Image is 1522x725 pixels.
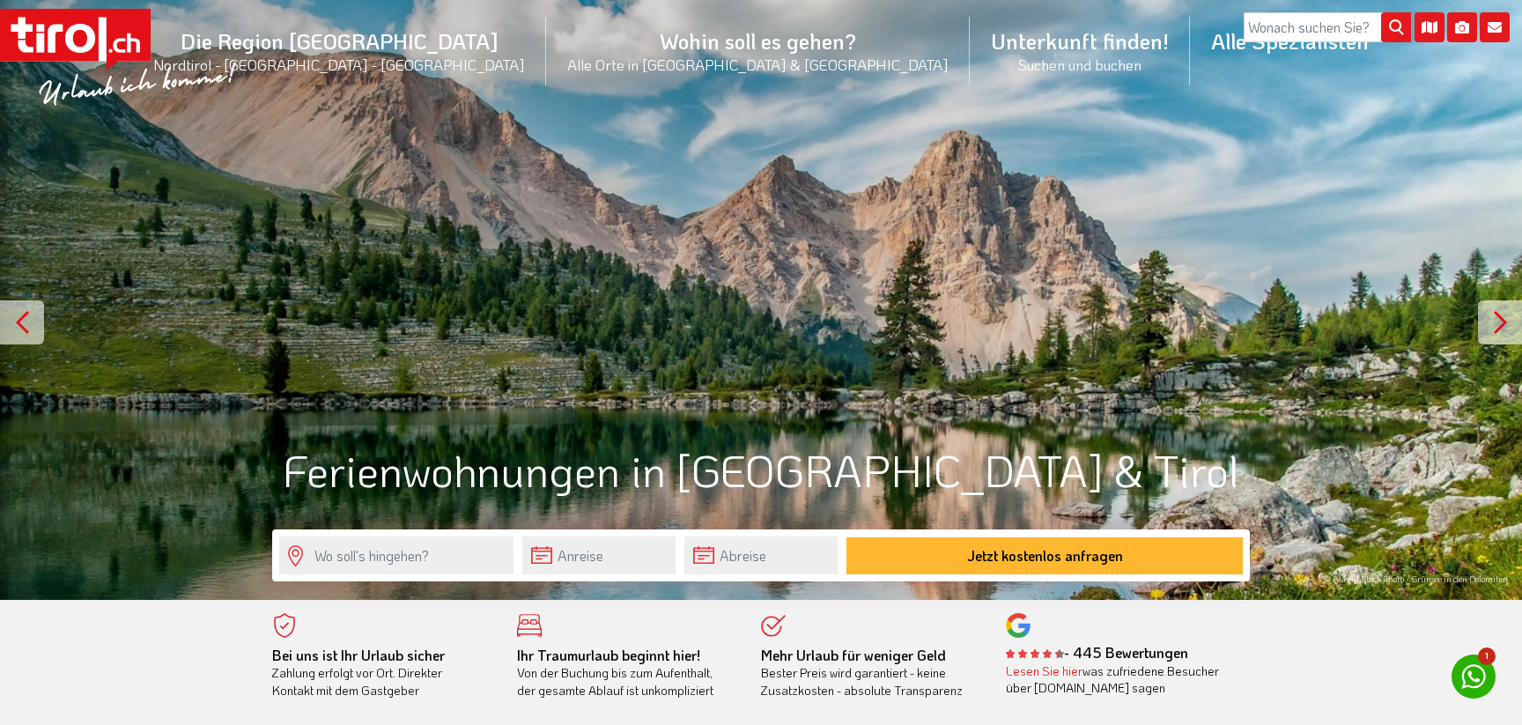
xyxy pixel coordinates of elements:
button: Jetzt kostenlos anfragen [846,537,1243,574]
div: Von der Buchung bis zum Aufenthalt, der gesamte Ablauf ist unkompliziert [517,647,735,699]
b: Bei uns ist Ihr Urlaub sicher [272,646,445,664]
input: Wo soll's hingehen? [279,536,513,574]
i: Fotogalerie [1447,12,1477,42]
input: Abreise [684,536,838,574]
b: Ihr Traumurlaub beginnt hier! [517,646,700,664]
i: Kontakt [1480,12,1510,42]
span: 1 [1478,647,1496,665]
h1: Ferienwohnungen in [GEOGRAPHIC_DATA] & Tirol [272,446,1250,494]
small: Alle Orte in [GEOGRAPHIC_DATA] & [GEOGRAPHIC_DATA] [567,55,949,74]
a: 1 [1452,655,1496,699]
div: was zufriedene Besucher über [DOMAIN_NAME] sagen [1006,662,1224,697]
i: Karte öffnen [1415,12,1444,42]
a: Alle Spezialisten [1190,8,1390,74]
b: Mehr Urlaub für weniger Geld [761,646,946,664]
a: Die Region [GEOGRAPHIC_DATA]Nordtirol - [GEOGRAPHIC_DATA] - [GEOGRAPHIC_DATA] [132,8,546,93]
a: Wohin soll es gehen?Alle Orte in [GEOGRAPHIC_DATA] & [GEOGRAPHIC_DATA] [546,8,970,93]
small: Suchen und buchen [991,55,1169,74]
small: Nordtirol - [GEOGRAPHIC_DATA] - [GEOGRAPHIC_DATA] [153,55,525,74]
a: Unterkunft finden!Suchen und buchen [970,8,1190,93]
div: Zahlung erfolgt vor Ort. Direkter Kontakt mit dem Gastgeber [272,647,491,699]
a: Lesen Sie hier [1006,662,1082,679]
b: - 445 Bewertungen [1006,643,1188,662]
input: Anreise [522,536,676,574]
div: Bester Preis wird garantiert - keine Zusatzkosten - absolute Transparenz [761,647,979,699]
input: Wonach suchen Sie? [1244,12,1411,42]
